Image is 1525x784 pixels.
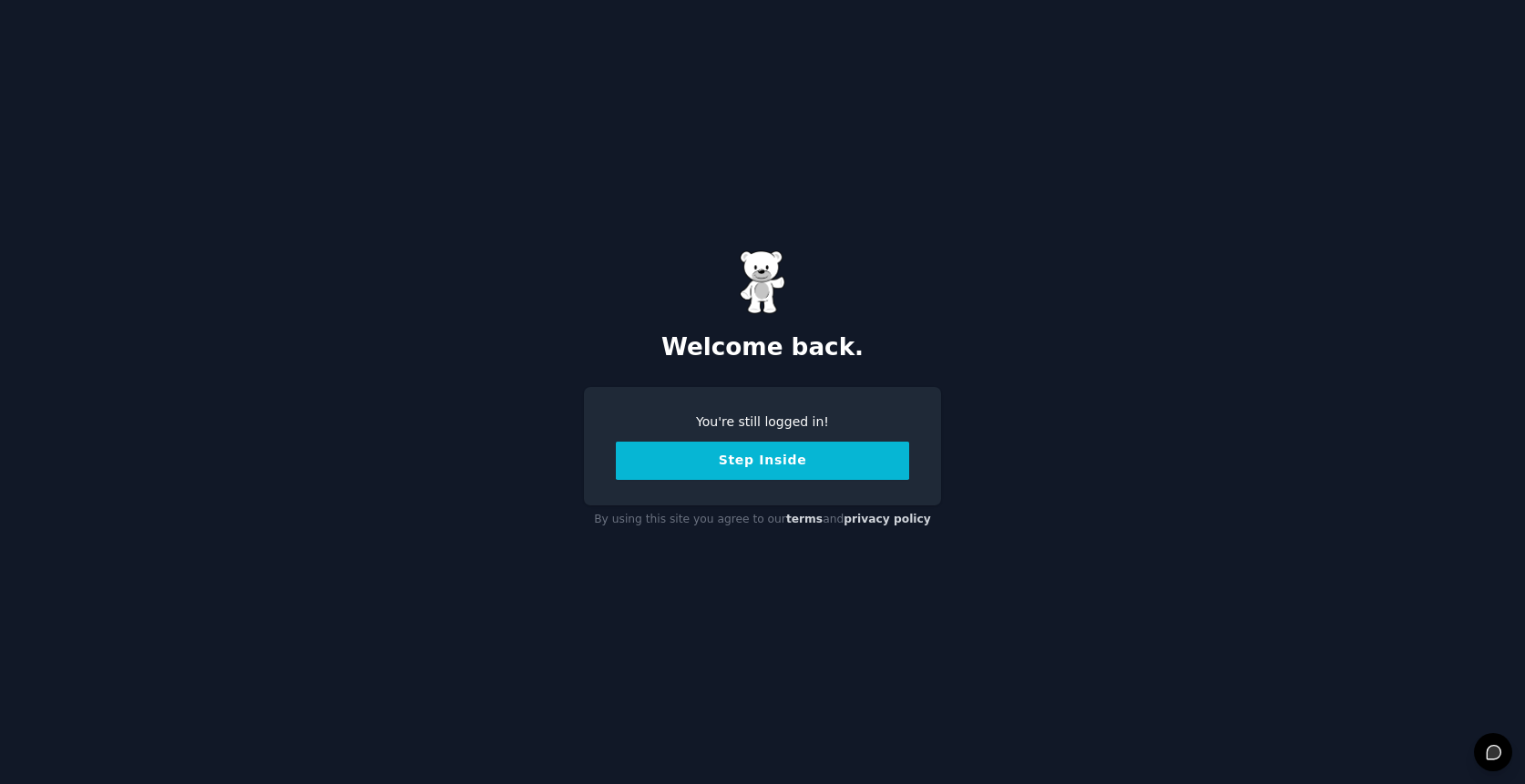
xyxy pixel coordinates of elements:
[584,505,941,535] div: By using this site you agree to our and
[616,442,909,480] button: Step Inside
[740,250,785,314] img: Gummy Bear
[584,333,941,362] h2: Welcome back.
[844,513,931,525] a: privacy policy
[616,453,909,467] a: Step Inside
[616,412,909,432] div: You're still logged in!
[786,513,823,525] a: terms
